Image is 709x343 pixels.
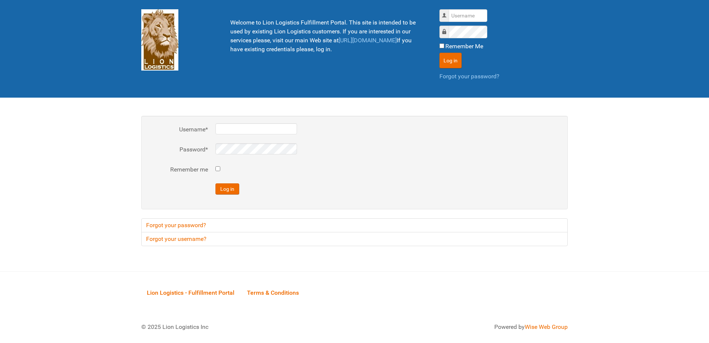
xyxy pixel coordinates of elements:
[141,232,568,246] a: Forgot your username?
[230,18,421,54] p: Welcome to Lion Logistics Fulfillment Portal. This site is intended to be used by existing Lion L...
[149,145,208,154] label: Password
[149,165,208,174] label: Remember me
[439,53,462,68] button: Log in
[445,42,483,51] label: Remember Me
[141,9,178,71] img: Lion Logistics
[364,323,568,331] div: Powered by
[339,37,397,44] a: [URL][DOMAIN_NAME]
[147,289,234,296] span: Lion Logistics - Fulfillment Portal
[241,281,304,304] a: Terms & Conditions
[215,183,239,195] button: Log in
[439,73,499,80] a: Forgot your password?
[525,323,568,330] a: Wise Web Group
[149,125,208,134] label: Username
[141,281,240,304] a: Lion Logistics - Fulfillment Portal
[136,317,351,337] div: © 2025 Lion Logistics Inc
[141,36,178,43] a: Lion Logistics
[141,218,568,232] a: Forgot your password?
[247,289,299,296] span: Terms & Conditions
[449,9,487,22] input: Username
